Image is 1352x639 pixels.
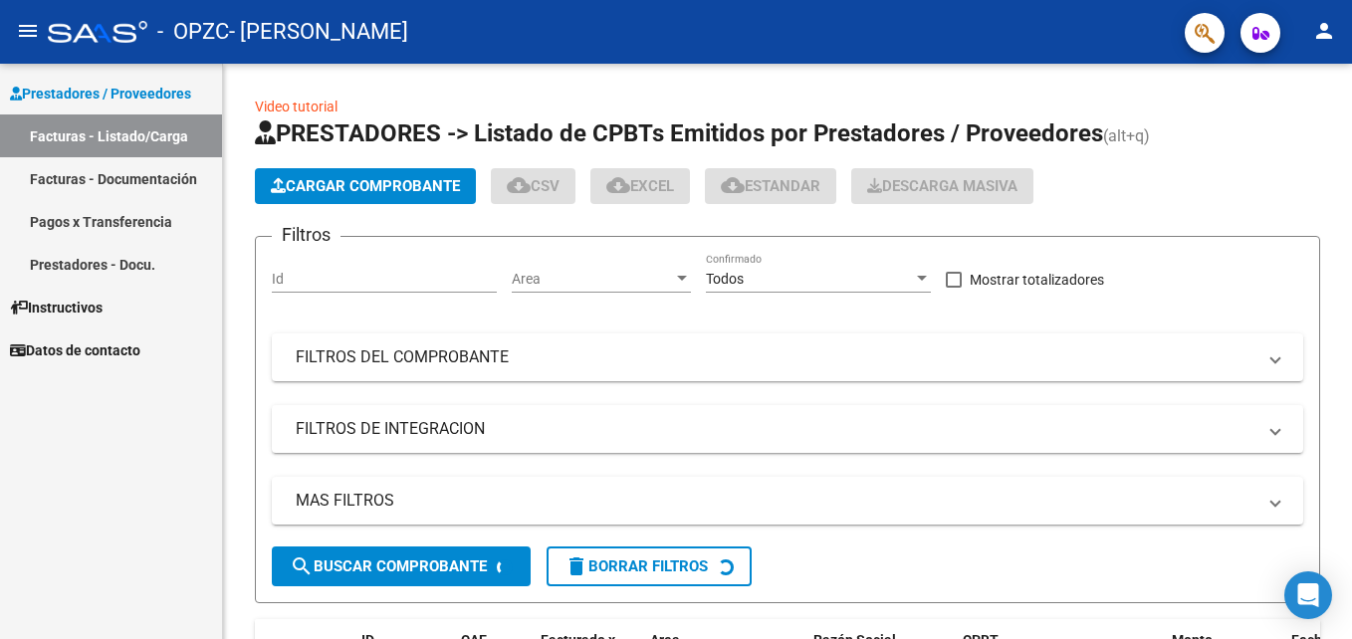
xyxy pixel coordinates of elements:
[721,177,820,195] span: Estandar
[16,19,40,43] mat-icon: menu
[851,168,1033,204] button: Descarga Masiva
[296,490,1255,512] mat-panel-title: MAS FILTROS
[290,554,314,578] mat-icon: search
[606,173,630,197] mat-icon: cloud_download
[290,557,487,575] span: Buscar Comprobante
[255,99,338,114] a: Video tutorial
[705,168,836,204] button: Estandar
[851,168,1033,204] app-download-masive: Descarga masiva de comprobantes (adjuntos)
[255,119,1103,147] span: PRESTADORES -> Listado de CPBTs Emitidos por Prestadores / Proveedores
[272,405,1303,453] mat-expansion-panel-header: FILTROS DE INTEGRACION
[721,173,745,197] mat-icon: cloud_download
[1284,571,1332,619] div: Open Intercom Messenger
[10,297,103,319] span: Instructivos
[255,168,476,204] button: Cargar Comprobante
[10,339,140,361] span: Datos de contacto
[970,268,1104,292] span: Mostrar totalizadores
[590,168,690,204] button: EXCEL
[272,477,1303,525] mat-expansion-panel-header: MAS FILTROS
[606,177,674,195] span: EXCEL
[157,10,229,54] span: - OPZC
[296,418,1255,440] mat-panel-title: FILTROS DE INTEGRACION
[491,168,575,204] button: CSV
[867,177,1017,195] span: Descarga Masiva
[706,271,744,287] span: Todos
[564,554,588,578] mat-icon: delete
[10,83,191,105] span: Prestadores / Proveedores
[272,333,1303,381] mat-expansion-panel-header: FILTROS DEL COMPROBANTE
[272,546,531,586] button: Buscar Comprobante
[271,177,460,195] span: Cargar Comprobante
[272,221,340,249] h3: Filtros
[547,546,752,586] button: Borrar Filtros
[1103,126,1150,145] span: (alt+q)
[512,271,673,288] span: Area
[296,346,1255,368] mat-panel-title: FILTROS DEL COMPROBANTE
[507,177,560,195] span: CSV
[564,557,708,575] span: Borrar Filtros
[507,173,531,197] mat-icon: cloud_download
[1312,19,1336,43] mat-icon: person
[229,10,408,54] span: - [PERSON_NAME]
